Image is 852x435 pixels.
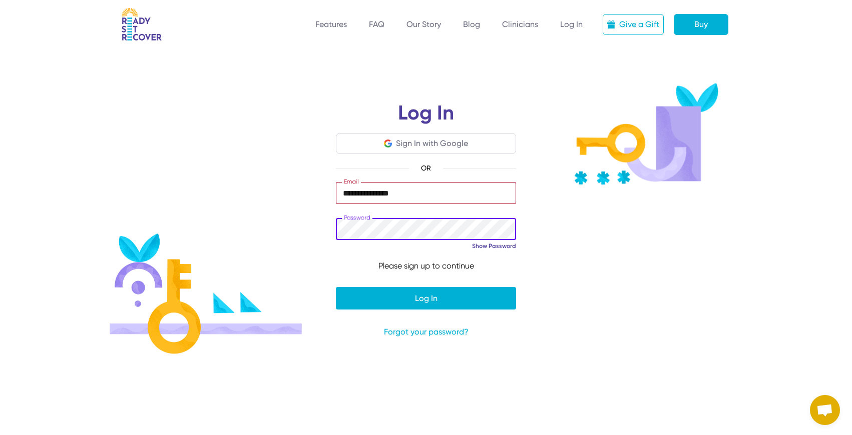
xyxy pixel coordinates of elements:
[396,137,468,149] div: Sign In with Google
[336,287,516,309] button: Log In
[603,14,664,35] a: Give a Gift
[810,395,840,425] div: Open chat
[336,326,516,338] a: Forgot your password?
[384,137,468,149] button: Sign In with Google
[694,18,708,30] div: Buy
[574,83,718,184] img: Key
[122,8,162,41] img: RSR
[409,162,443,174] span: OR
[463,19,480,29] a: Blog
[619,18,659,30] div: Give a Gift
[110,233,302,354] img: Login illustration 1
[502,19,538,29] a: Clinicians
[406,19,441,29] a: Our Story
[336,103,516,133] h1: Log In
[472,242,516,250] a: Show Password
[560,19,583,29] a: Log In
[315,19,347,29] a: Features
[369,19,384,29] a: FAQ
[674,14,728,35] a: Buy
[336,260,516,272] div: Please sign up to continue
